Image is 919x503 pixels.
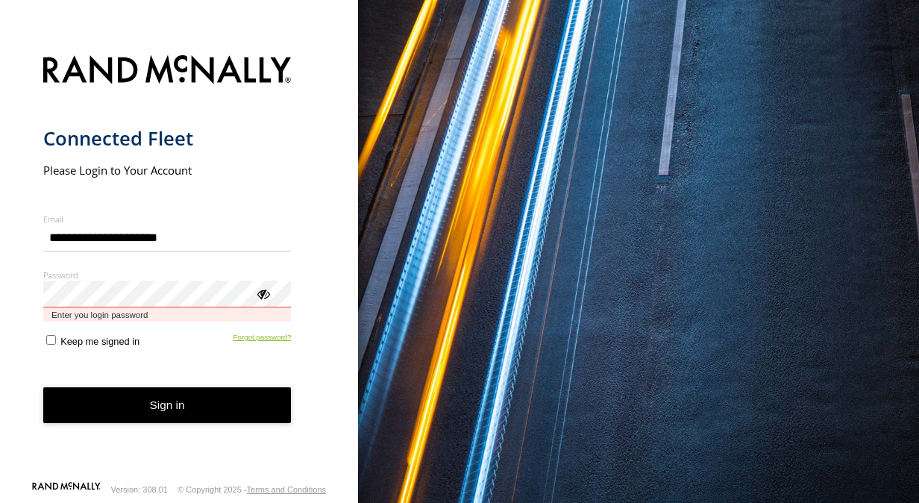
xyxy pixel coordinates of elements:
a: Terms and Conditions [247,485,326,494]
span: Enter you login password [43,307,292,322]
label: Email [43,213,292,225]
img: Rand McNally [43,52,292,90]
div: Version: 308.01 [111,485,168,494]
form: main [43,46,316,481]
div: © Copyright 2025 - [178,485,326,494]
a: Visit our Website [32,482,101,497]
input: Keep me signed in [46,335,56,345]
button: Sign in [43,387,292,424]
span: Keep me signed in [60,336,139,347]
h1: Connected Fleet [43,126,292,151]
h2: Please Login to Your Account [43,163,292,178]
div: ViewPassword [255,286,270,301]
label: Password [43,269,292,281]
a: Forgot password? [233,333,292,347]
